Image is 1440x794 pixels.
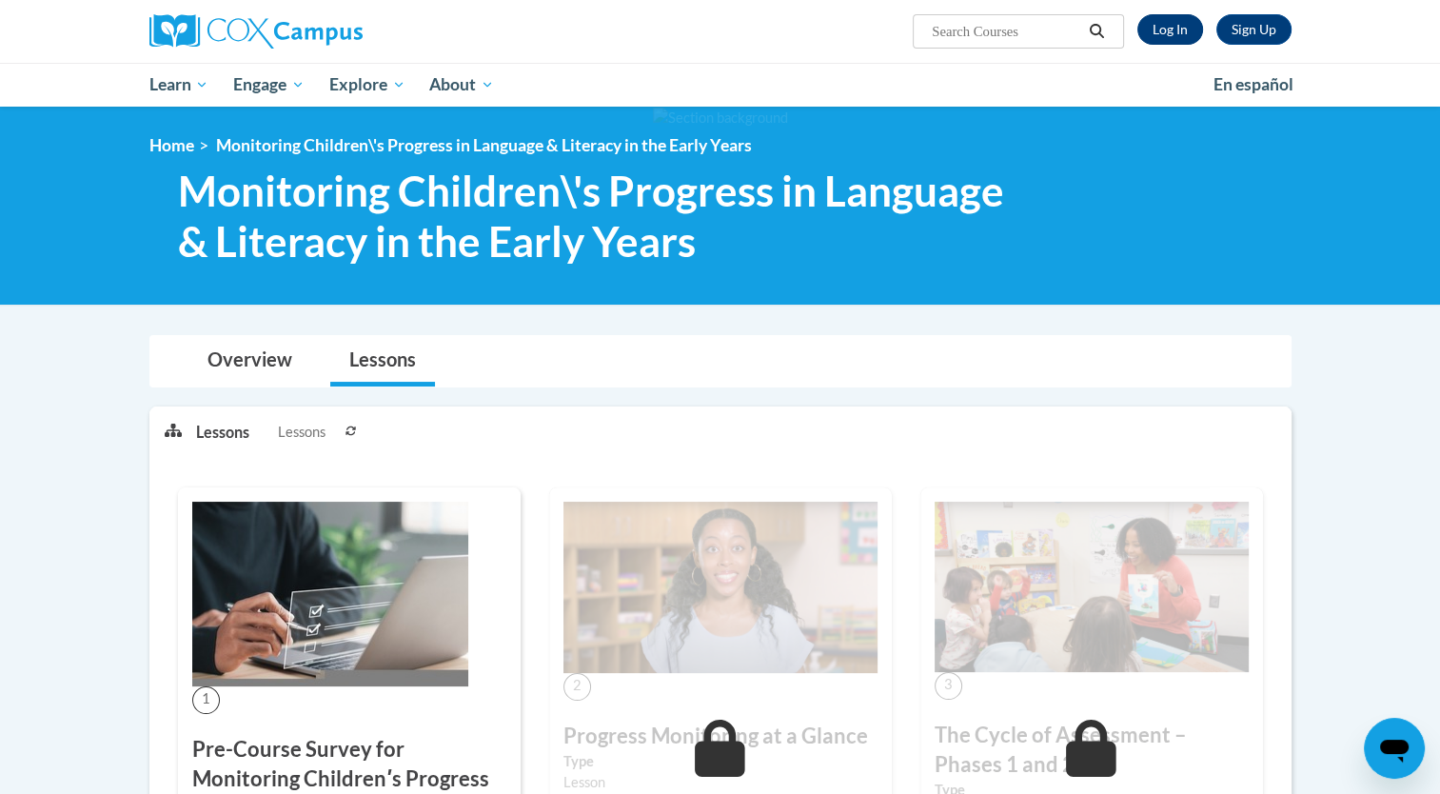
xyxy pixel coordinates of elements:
label: Type [563,751,878,772]
a: Overview [188,336,311,387]
span: Monitoring Children\'s Progress in Language & Literacy in the Early Years [178,166,1028,267]
img: Section background [653,108,788,129]
img: Course Image [192,502,468,686]
div: Lesson [563,772,878,793]
a: Cox Campus [149,14,511,49]
a: Learn [137,63,222,107]
a: Lessons [330,336,435,387]
span: En español [1213,74,1293,94]
a: En español [1201,65,1306,105]
a: Explore [317,63,418,107]
span: Lessons [278,422,325,443]
img: Course Image [563,502,878,673]
div: Main menu [121,63,1320,107]
span: Learn [148,73,208,96]
span: Engage [233,73,305,96]
a: Log In [1137,14,1203,45]
span: 3 [935,672,962,700]
a: Engage [221,63,317,107]
button: Search [1082,20,1111,43]
iframe: Button to launch messaging window [1364,718,1425,779]
p: Lessons [196,422,249,443]
a: Register [1216,14,1292,45]
input: Search Courses [930,20,1082,43]
span: About [429,73,494,96]
a: About [417,63,506,107]
span: 2 [563,673,591,701]
h3: The Cycle of Assessment – Phases 1 and 2 [935,721,1249,780]
span: Explore [329,73,405,96]
h3: Progress Monitoring at a Glance [563,722,878,751]
img: Course Image [935,502,1249,672]
span: Monitoring Children\'s Progress in Language & Literacy in the Early Years [216,135,752,155]
img: Cox Campus [149,14,363,49]
span: 1 [192,686,220,714]
a: Home [149,135,194,155]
